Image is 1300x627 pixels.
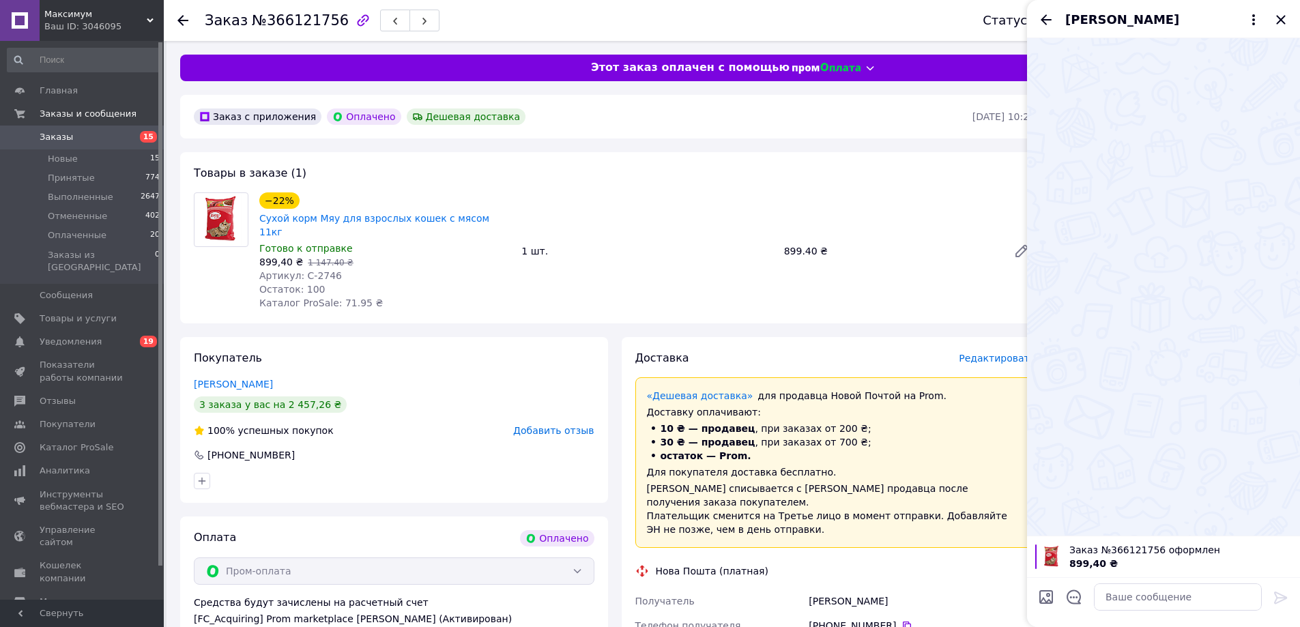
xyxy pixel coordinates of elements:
span: Заказы и сообщения [40,108,136,120]
button: Назад [1038,12,1054,28]
a: Редактировать [1008,237,1035,265]
span: 899,40 ₴ [1069,558,1118,569]
div: −22% [259,192,300,209]
div: успешных покупок [194,424,334,437]
span: [PERSON_NAME] [1065,11,1179,29]
span: Каталог ProSale: 71.95 ₴ [259,297,383,308]
div: Оплачено [520,530,594,546]
span: №366121756 [252,12,349,29]
div: Дешевая доставка [407,108,526,125]
div: 1 шт. [516,242,778,261]
span: 15 [140,131,157,143]
span: Готово к отправке [259,243,353,254]
span: остаток — Prom. [661,450,751,461]
div: [PHONE_NUMBER] [206,448,296,462]
input: Поиск [7,48,161,72]
img: 5649984476_w100_h100_suhoj-korm-myau.jpg [1039,544,1064,569]
span: Артикул: С-2746 [259,270,342,281]
time: [DATE] 10:20 [972,111,1035,122]
span: Кошелек компании [40,559,126,584]
a: «Дешевая доставка» [647,390,753,401]
span: Заказы [40,131,73,143]
li: , при заказах от 700 ₴; [647,435,1024,449]
span: Выполненные [48,191,113,203]
a: [PERSON_NAME] [194,379,273,390]
span: 2647 [141,191,160,203]
img: Сухой корм Мяу для взрослых кошек с мясом 11кг [194,193,248,246]
span: 0 [155,249,160,274]
span: 899,40 ₴ [259,257,303,267]
span: 1 147.40 ₴ [308,258,353,267]
span: Товары в заказе (1) [194,166,306,179]
span: 19 [140,336,157,347]
span: Оплаченные [48,229,106,242]
span: Оплата [194,531,236,544]
span: Аналитика [40,465,90,477]
span: Заказы из [GEOGRAPHIC_DATA] [48,249,155,274]
div: Заказ с приложения [194,108,321,125]
span: Максимум [44,8,147,20]
span: 100% [207,425,235,436]
span: Получатель [635,596,695,607]
span: Новые [48,153,78,165]
span: Каталог ProSale [40,441,113,454]
span: Заказ [205,12,248,29]
span: Принятые [48,172,95,184]
div: Оплачено [327,108,401,125]
span: Покупатель [194,351,262,364]
span: Управление сайтом [40,524,126,549]
div: Доставку оплачивают: [647,405,1024,419]
div: [PERSON_NAME] списывается с [PERSON_NAME] продавца после получения заказа покупателем. Плательщик... [647,482,1024,536]
div: 3 заказа у вас на 2 457,26 ₴ [194,396,347,413]
div: [FC_Acquiring] Prom marketplace [PERSON_NAME] (Активирован) [194,612,594,626]
div: Для покупателя доставка бесплатно. [647,465,1024,479]
span: 10 ₴ — продавец [661,423,755,434]
span: Маркет [40,596,74,608]
span: 402 [145,210,160,222]
div: [PERSON_NAME] [806,589,1038,613]
div: для продавца Новой Почтой на Prom. [647,389,1024,403]
button: Закрыть [1273,12,1289,28]
div: Средства будут зачислены на расчетный счет [194,596,594,626]
div: Нова Пошта (платная) [652,564,772,578]
span: Заказ №366121756 оформлен [1069,543,1292,557]
span: Отзывы [40,395,76,407]
span: Добавить отзыв [513,425,594,436]
span: Покупатели [40,418,96,431]
span: Доставка [635,351,689,364]
div: Вернуться назад [177,14,188,27]
span: 30 ₴ — продавец [661,437,755,448]
span: 15 [150,153,160,165]
span: Остаток: 100 [259,284,326,295]
span: Сообщения [40,289,93,302]
li: , при заказах от 200 ₴; [647,422,1024,435]
span: 20 [150,229,160,242]
span: Товары и услуги [40,312,117,325]
span: Главная [40,85,78,97]
span: Этот заказ оплачен с помощью [591,60,790,76]
a: Сухой корм Мяу для взрослых кошек с мясом 11кг [259,213,489,237]
button: Открыть шаблоны ответов [1065,588,1083,606]
span: Инструменты вебмастера и SEO [40,489,126,513]
span: Редактировать [959,353,1035,364]
span: Показатели работы компании [40,359,126,383]
span: Уведомления [40,336,102,348]
span: 774 [145,172,160,184]
div: 899.40 ₴ [779,242,1002,261]
div: Ваш ID: 3046095 [44,20,164,33]
span: Отмененные [48,210,107,222]
button: [PERSON_NAME] [1065,11,1262,29]
div: Статус заказа [983,14,1074,27]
